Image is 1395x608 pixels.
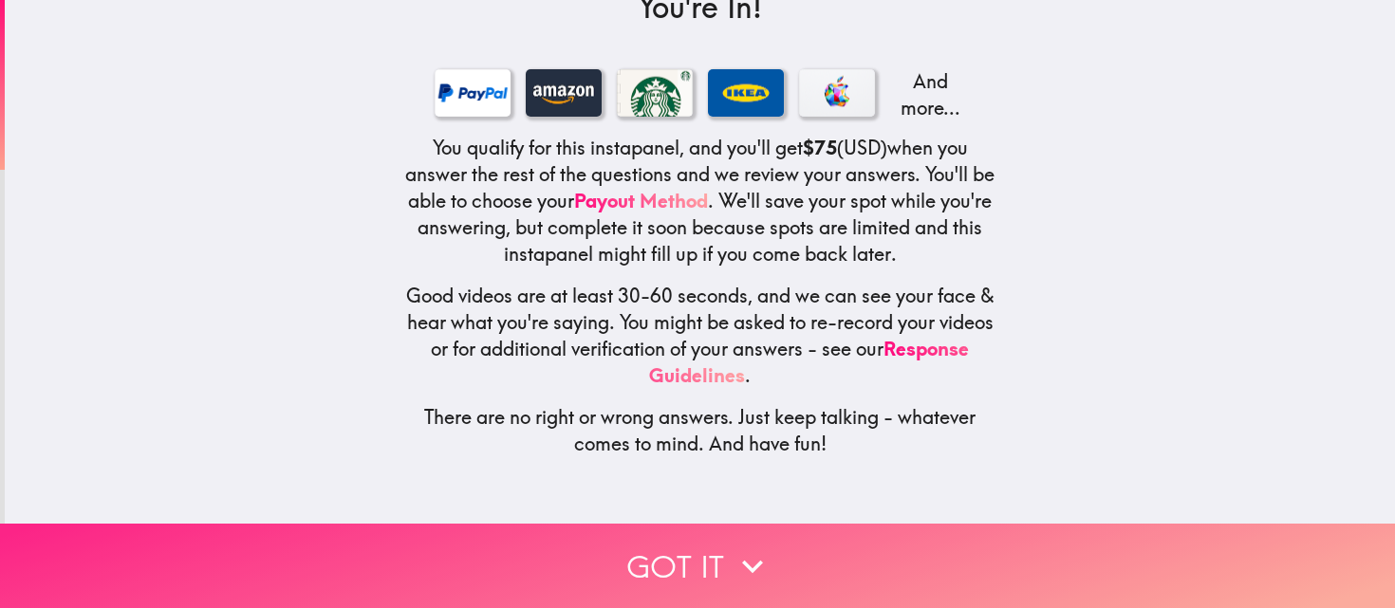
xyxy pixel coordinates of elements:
a: Payout Method [574,189,708,212]
b: $75 [803,136,837,159]
h5: There are no right or wrong answers. Just keep talking - whatever comes to mind. And have fun! [404,404,996,457]
h5: Good videos are at least 30-60 seconds, and we can see your face & hear what you're saying. You m... [404,283,996,389]
h5: You qualify for this instapanel, and you'll get (USD) when you answer the rest of the questions a... [404,135,996,267]
a: Response Guidelines [649,337,969,387]
p: And more... [890,68,966,121]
